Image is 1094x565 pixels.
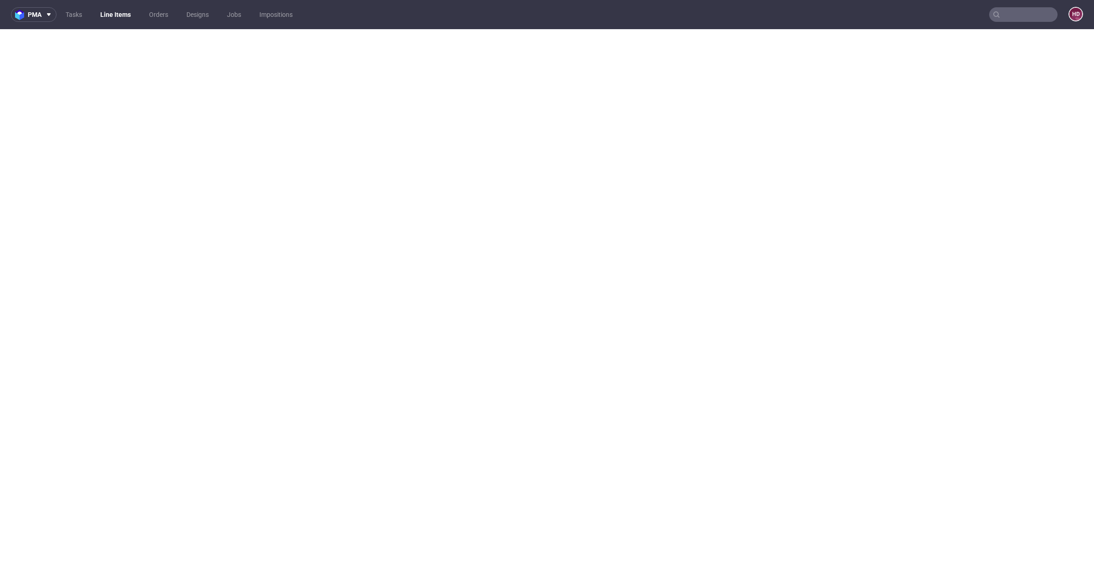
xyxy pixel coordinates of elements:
a: Designs [181,7,214,22]
a: Jobs [222,7,247,22]
img: logo [15,10,28,20]
figcaption: HD [1069,8,1082,21]
span: pma [28,11,41,18]
a: Impositions [254,7,298,22]
a: Tasks [60,7,88,22]
a: Line Items [95,7,136,22]
a: Orders [144,7,174,22]
button: pma [11,7,57,22]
